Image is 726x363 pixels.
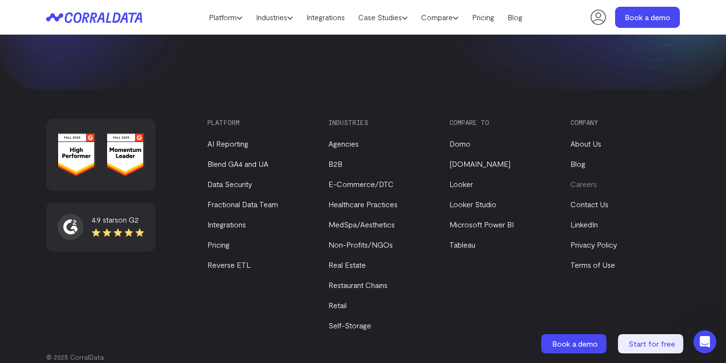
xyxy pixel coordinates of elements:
a: LinkedIn [570,220,598,229]
a: Careers [570,179,597,188]
div: 4.9 stars [92,214,144,225]
p: © 2025 CorralData [46,352,680,362]
a: [DOMAIN_NAME] [449,159,510,168]
span: Start for free [629,339,675,348]
a: E-Commerce/DTC [328,179,394,188]
a: Integrations [207,220,246,229]
a: Looker [449,179,473,188]
a: Restaurant Chains [328,280,387,289]
a: Real Estate [328,260,366,269]
a: Integrations [300,10,351,25]
h3: Industries [328,119,433,126]
a: Domo [449,139,471,148]
h3: Platform [207,119,312,126]
a: Book a demo [541,334,608,353]
a: Pricing [465,10,501,25]
a: 4.9 starson G2 [58,214,144,240]
a: Reverse ETL [207,260,251,269]
a: Data Security [207,179,252,188]
span: on G2 [118,215,139,224]
a: AI Reporting [207,139,248,148]
a: Start for free [618,334,685,353]
a: Healthcare Practices [328,200,398,209]
a: Case Studies [351,10,414,25]
a: Platform [202,10,249,25]
a: Industries [249,10,300,25]
a: Looker Studio [449,200,496,209]
a: Tableau [449,240,475,249]
a: Microsoft Power BI [449,220,514,229]
a: Pricing [207,240,230,249]
a: Book a demo [615,7,680,28]
a: Privacy Policy [570,240,617,249]
a: Fractional Data Team [207,200,278,209]
a: Compare [414,10,465,25]
iframe: Intercom live chat [693,330,716,353]
a: Contact Us [570,200,608,209]
a: B2B [328,159,342,168]
a: Retail [328,300,347,310]
a: MedSpa/Aesthetics [328,220,395,229]
span: Book a demo [552,339,598,348]
a: Blog [501,10,529,25]
a: Blend GA4 and UA [207,159,268,168]
a: Blog [570,159,585,168]
h3: Company [570,119,675,126]
a: Non-Profits/NGOs [328,240,393,249]
h3: Compare to [449,119,554,126]
a: Self-Storage [328,321,371,330]
a: Agencies [328,139,359,148]
a: About Us [570,139,601,148]
a: Terms of Use [570,260,615,269]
